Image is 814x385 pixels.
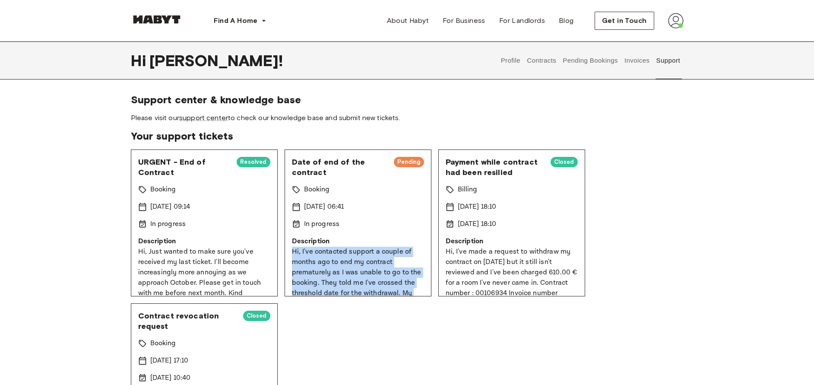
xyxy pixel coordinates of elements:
[131,51,149,70] span: Hi
[207,12,273,29] button: Find A Home
[562,41,619,80] button: Pending Bookings
[446,236,578,247] p: Description
[526,41,557,80] button: Contracts
[292,157,387,178] span: Date of end of the contract
[292,236,424,247] p: Description
[292,247,424,361] p: Hi, I've contacted support a couple of months ago to end my contract prematurely as I was unable ...
[499,16,545,26] span: For Landlords
[243,312,270,320] span: Closed
[492,12,552,29] a: For Landlords
[623,41,650,80] button: Invoices
[138,157,230,178] span: URGENT - End of Contract
[552,12,581,29] a: Blog
[380,12,436,29] a: About Habyt
[149,51,283,70] span: [PERSON_NAME] !
[304,202,344,212] p: [DATE] 06:41
[497,41,683,80] div: user profile tabs
[131,113,684,123] span: Please visit our to check our knowledge base and submit new tickets.
[131,130,684,143] span: Your support tickets
[150,185,176,195] p: Booking
[150,356,189,366] p: [DATE] 17:10
[668,13,684,29] img: avatar
[131,93,684,106] span: Support center & knowledge base
[138,311,236,331] span: Contract revocation request
[394,158,424,166] span: Pending
[655,41,681,80] button: Support
[500,41,522,80] button: Profile
[304,185,330,195] p: Booking
[436,12,492,29] a: For Business
[131,15,183,24] img: Habyt
[446,247,578,309] p: Hi, I've made a request to withdraw my contract on [DATE] but it still isn't reviewed and I've be...
[458,219,497,229] p: [DATE] 18:10
[443,16,485,26] span: For Business
[458,202,497,212] p: [DATE] 18:10
[304,219,340,229] p: In progress
[150,373,191,383] p: [DATE] 10:40
[214,16,258,26] span: Find A Home
[150,338,176,349] p: Booking
[237,158,270,166] span: Resolved
[150,219,186,229] p: In progress
[387,16,429,26] span: About Habyt
[138,247,270,309] p: Hi, Just wanted to make sure you've received my last ticket. I'll become increasingly more annoyi...
[559,16,574,26] span: Blog
[446,157,544,178] span: Payment while contract had been resilied
[595,12,654,30] button: Get in Touch
[602,16,647,26] span: Get in Touch
[458,185,478,195] p: Billing
[179,114,228,122] a: support center
[150,202,190,212] p: [DATE] 09:14
[551,158,578,166] span: Closed
[138,236,270,247] p: Description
